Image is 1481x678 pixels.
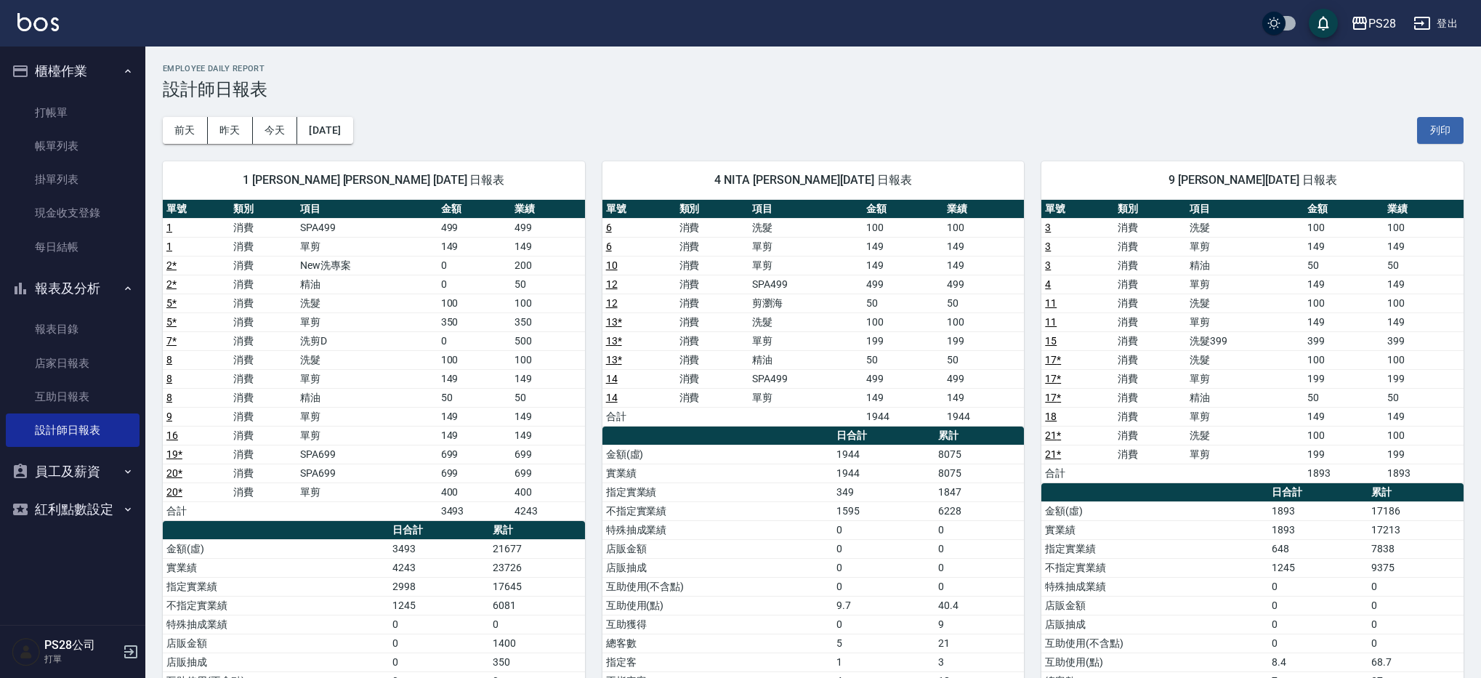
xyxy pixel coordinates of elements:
td: 消費 [230,464,296,483]
td: 合計 [1041,464,1114,483]
td: 消費 [1114,426,1187,445]
td: 消費 [230,275,296,294]
td: 149 [1384,407,1464,426]
td: 149 [511,426,585,445]
td: 350 [437,312,512,331]
td: 699 [437,464,512,483]
a: 8 [166,354,172,366]
td: 洗髮399 [1186,331,1304,350]
p: 打單 [44,653,118,666]
a: 12 [606,278,618,290]
td: 0 [833,577,935,596]
td: 單剪 [748,388,862,407]
td: 100 [511,294,585,312]
td: 店販抽成 [602,558,833,577]
th: 類別 [230,200,296,219]
td: 單剪 [1186,312,1304,331]
td: 50 [1384,388,1464,407]
button: 昨天 [208,117,253,144]
td: 消費 [1114,256,1187,275]
td: 消費 [1114,350,1187,369]
td: 8075 [935,464,1025,483]
td: 單剪 [296,483,437,501]
td: 149 [863,388,943,407]
td: 0 [833,539,935,558]
a: 3 [1045,222,1051,233]
td: 100 [863,312,943,331]
td: 1944 [833,464,935,483]
td: 單剪 [296,426,437,445]
td: 50 [511,275,585,294]
td: 洗髮 [296,350,437,369]
td: 100 [437,294,512,312]
button: 員工及薪資 [6,453,140,491]
a: 3 [1045,259,1051,271]
a: 報表目錄 [6,312,140,346]
a: 11 [1045,297,1057,309]
td: 100 [511,350,585,369]
a: 16 [166,429,178,441]
th: 類別 [676,200,749,219]
td: 50 [437,388,512,407]
button: 登出 [1408,10,1464,37]
th: 累計 [1368,483,1464,502]
td: 精油 [296,275,437,294]
td: 400 [511,483,585,501]
a: 打帳單 [6,96,140,129]
td: 實業績 [163,558,389,577]
td: 0 [437,275,512,294]
td: 洗髮 [1186,218,1304,237]
td: 149 [511,237,585,256]
td: 消費 [676,312,749,331]
h3: 設計師日報表 [163,79,1464,100]
td: 單剪 [296,237,437,256]
a: 1 [166,241,172,252]
td: 23726 [489,558,585,577]
td: 精油 [1186,388,1304,407]
td: 0 [935,577,1025,596]
h5: PS28公司 [44,638,118,653]
td: 9375 [1368,558,1464,577]
th: 日合計 [389,521,488,540]
td: 149 [943,237,1024,256]
td: 單剪 [1186,407,1304,426]
td: 0 [1268,596,1368,615]
td: 消費 [676,275,749,294]
td: 400 [437,483,512,501]
td: 499 [943,275,1024,294]
td: 消費 [676,237,749,256]
td: 單剪 [1186,369,1304,388]
table: a dense table [1041,200,1464,483]
td: 199 [1384,445,1464,464]
td: 100 [943,218,1024,237]
td: 149 [863,237,943,256]
td: 149 [943,256,1024,275]
td: 洗髮 [296,294,437,312]
button: PS28 [1345,9,1402,39]
td: 剪瀏海 [748,294,862,312]
td: 100 [1384,218,1464,237]
td: 149 [437,426,512,445]
td: 消費 [230,350,296,369]
td: 17645 [489,577,585,596]
td: 100 [1384,350,1464,369]
td: 6228 [935,501,1025,520]
td: 單剪 [1186,237,1304,256]
td: 3493 [437,501,512,520]
th: 日合計 [1268,483,1368,502]
td: 洗髮 [1186,426,1304,445]
th: 項目 [748,200,862,219]
td: 實業績 [602,464,833,483]
td: 金額(虛) [602,445,833,464]
td: 4243 [511,501,585,520]
td: 消費 [230,331,296,350]
td: SPA699 [296,464,437,483]
td: 199 [863,331,943,350]
td: 洗髮 [1186,294,1304,312]
td: 50 [863,294,943,312]
td: 50 [863,350,943,369]
td: 1944 [943,407,1024,426]
td: 指定實業績 [1041,539,1267,558]
td: 699 [437,445,512,464]
td: 0 [1268,577,1368,596]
